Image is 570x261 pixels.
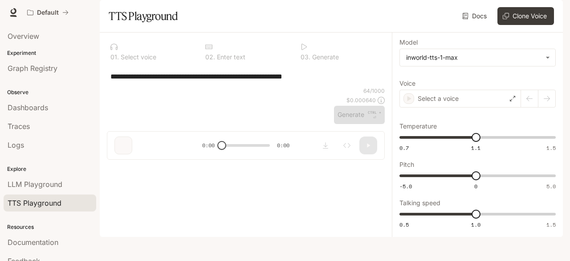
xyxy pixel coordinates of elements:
span: 0.5 [399,221,409,228]
span: 5.0 [546,182,556,190]
span: 1.0 [471,221,480,228]
p: Voice [399,80,415,87]
p: 0 2 . [205,54,215,60]
span: 0 [474,182,477,190]
p: Select a voice [418,94,459,103]
p: Select voice [119,54,156,60]
span: 1.5 [546,221,556,228]
span: 1.1 [471,144,480,152]
span: 1.5 [546,144,556,152]
span: 0.7 [399,144,409,152]
div: inworld-tts-1-max [406,53,541,62]
p: $ 0.000640 [346,96,376,104]
h1: TTS Playground [109,7,178,25]
span: -5.0 [399,182,412,190]
p: Default [37,9,59,17]
a: Docs [460,7,490,25]
p: Talking speed [399,200,440,206]
p: Temperature [399,123,437,129]
div: inworld-tts-1-max [400,49,555,66]
button: All workspaces [23,4,73,21]
p: 64 / 1000 [363,87,385,95]
button: Clone Voice [497,7,554,25]
p: Pitch [399,162,414,168]
p: Model [399,39,418,46]
p: 0 3 . [301,54,310,60]
p: Generate [310,54,339,60]
p: 0 1 . [110,54,119,60]
p: Enter text [215,54,245,60]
